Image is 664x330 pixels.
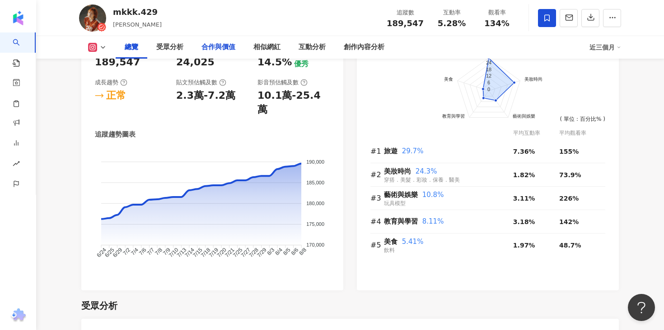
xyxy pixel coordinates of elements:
div: #5 [370,239,384,251]
tspan: 6/24 [96,247,108,259]
div: 追蹤趨勢圖表 [95,130,136,139]
span: 5.28% [438,19,466,28]
tspan: 7/15 [192,247,204,259]
span: 5.41% [402,238,424,246]
div: 貼文預估觸及數 [176,78,226,87]
div: #1 [370,146,384,157]
div: mkkk.429 [113,6,162,18]
tspan: 170,000 [306,243,324,248]
span: 美妝時尚 [384,167,411,175]
text: 18 [486,66,491,72]
div: 合作與價值 [201,42,235,53]
div: 觀看率 [480,8,514,17]
tspan: 7/18 [200,247,212,259]
span: 旅遊 [384,147,397,155]
tspan: 7/28 [248,247,260,259]
tspan: 8/6 [290,247,300,257]
text: 0 [487,86,490,92]
tspan: 8/8 [298,247,308,257]
tspan: 7/29 [256,247,268,259]
text: 美食 [444,77,453,82]
div: 正常 [106,89,126,103]
tspan: 8/4 [274,247,284,257]
span: [PERSON_NAME] [113,21,162,28]
tspan: 7/10 [168,247,180,259]
tspan: 190,000 [306,159,324,165]
div: 平均觀看率 [559,129,605,137]
span: 穿搭．美髮．彩妝．保養．醫美 [384,177,460,183]
span: 226% [559,195,579,202]
div: 追蹤數 [387,8,424,17]
span: 飲料 [384,247,395,253]
tspan: 7/13 [176,247,188,259]
tspan: 7/19 [208,247,220,259]
a: search [13,32,31,68]
span: 73.9% [559,171,581,179]
span: 10.8% [422,191,444,199]
div: 14.5% [257,55,292,69]
div: #2 [370,169,384,180]
span: 1.97% [513,242,535,249]
tspan: 7/14 [184,247,196,259]
tspan: 7/27 [240,247,252,259]
img: chrome extension [9,308,27,323]
div: 互動分析 [299,42,326,53]
text: 6 [487,80,490,85]
span: 3.11% [513,195,535,202]
div: 24,025 [176,55,215,69]
div: 受眾分析 [156,42,183,53]
div: 近三個月 [589,40,621,55]
div: 創作內容分析 [344,42,384,53]
text: 30 [486,53,491,59]
span: 134% [484,19,510,28]
tspan: 8/3 [266,247,276,257]
text: 12 [486,73,491,78]
tspan: 7/6 [138,247,148,257]
tspan: 175,000 [306,222,324,227]
tspan: 7/4 [130,247,140,257]
div: 10.1萬-25.4萬 [257,89,330,117]
span: 教育與學習 [384,217,418,225]
img: KOL Avatar [79,5,106,32]
div: 互動率 [435,8,469,17]
div: #3 [370,192,384,204]
span: 藝術與娛樂 [384,191,418,199]
text: 教育與學習 [442,113,465,118]
div: 優秀 [294,59,309,69]
div: 受眾分析 [81,299,117,312]
div: 平均互動率 [513,129,559,137]
span: 142% [559,218,579,225]
div: 2.3萬-7.2萬 [176,89,235,103]
div: 總覽 [125,42,138,53]
span: 155% [559,148,579,155]
span: 24.3% [416,167,437,175]
tspan: 6/29 [112,247,124,259]
span: 7.36% [513,148,535,155]
tspan: 7/20 [215,247,228,259]
tspan: 180,000 [306,201,324,206]
span: 1.82% [513,171,535,179]
span: 8.11% [422,217,444,225]
span: rise [13,155,20,175]
div: 189,547 [95,55,140,69]
tspan: 185,000 [306,180,324,185]
div: #4 [370,216,384,227]
span: 3.18% [513,218,535,225]
div: 影音預估觸及數 [257,78,308,87]
span: 美食 [384,238,397,246]
span: 189,547 [387,18,424,28]
tspan: 6/25 [103,247,116,259]
text: 藝術與娛樂 [513,113,535,118]
tspan: 7/21 [224,247,236,259]
tspan: 7/2 [122,247,131,257]
text: 美妝時尚 [524,77,542,82]
span: 29.7% [402,147,424,155]
div: 成長趨勢 [95,78,127,87]
tspan: 7/8 [154,247,164,257]
span: 48.7% [559,242,581,249]
span: 玩具模型 [384,200,406,206]
tspan: 7/25 [232,247,244,259]
tspan: 7/9 [162,247,172,257]
text: 24 [486,60,491,65]
iframe: Help Scout Beacon - Open [628,294,655,321]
